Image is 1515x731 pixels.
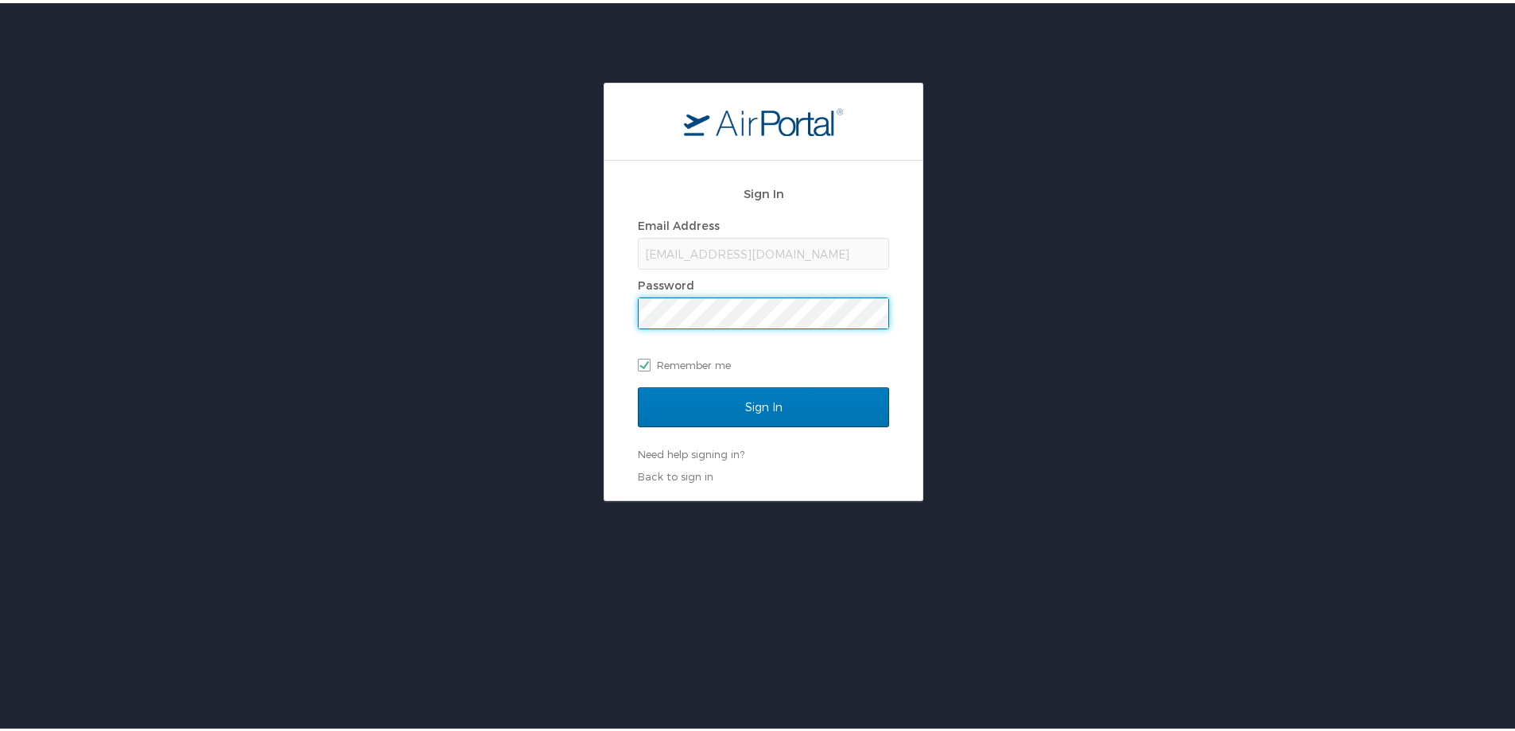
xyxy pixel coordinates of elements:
a: Need help signing in? [638,445,744,457]
a: Back to sign in [638,467,713,480]
input: Sign In [638,384,889,424]
img: logo [684,104,843,133]
h2: Sign In [638,181,889,200]
label: Email Address [638,216,720,229]
label: Remember me [638,350,889,374]
label: Password [638,275,694,289]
